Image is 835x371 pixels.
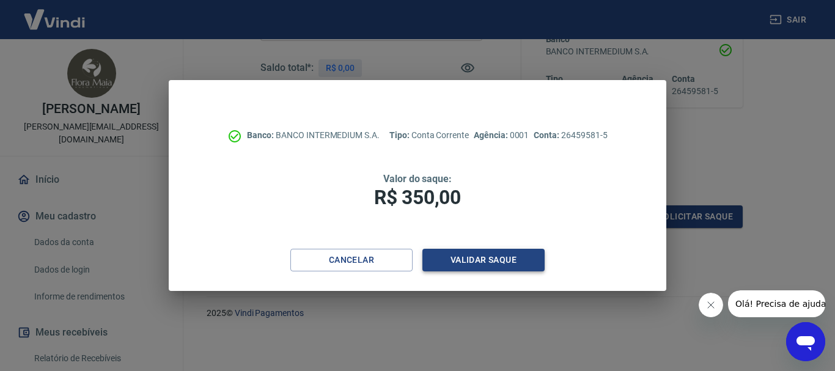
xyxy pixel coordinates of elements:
[389,129,469,142] p: Conta Corrente
[247,129,380,142] p: BANCO INTERMEDIUM S.A.
[247,130,276,140] span: Banco:
[699,293,723,317] iframe: Fechar mensagem
[786,322,825,361] iframe: Botão para abrir a janela de mensagens
[7,9,103,18] span: Olá! Precisa de ajuda?
[728,290,825,317] iframe: Mensagem da empresa
[534,130,561,140] span: Conta:
[422,249,545,271] button: Validar saque
[474,129,529,142] p: 0001
[534,129,607,142] p: 26459581-5
[389,130,411,140] span: Tipo:
[374,186,461,209] span: R$ 350,00
[383,173,452,185] span: Valor do saque:
[474,130,510,140] span: Agência:
[290,249,413,271] button: Cancelar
